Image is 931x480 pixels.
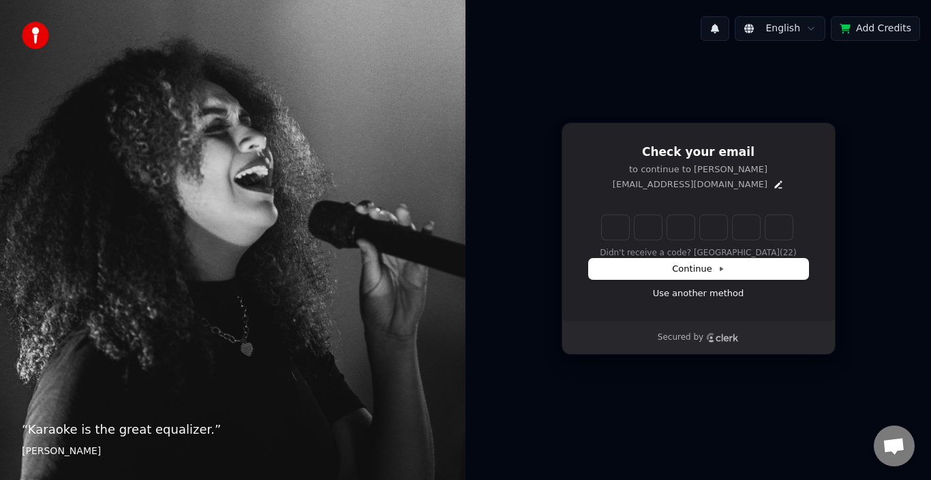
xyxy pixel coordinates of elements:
input: Digit 3 [667,215,695,240]
input: Digit 5 [733,215,760,240]
p: Secured by [658,332,703,343]
p: “ Karaoke is the great equalizer. ” [22,420,444,439]
a: Clerk logo [706,333,739,342]
p: [EMAIL_ADDRESS][DOMAIN_NAME] [613,178,767,191]
button: Continue [589,259,808,279]
img: youka [22,22,49,49]
h1: Check your email [589,144,808,161]
button: Edit [773,179,784,190]
div: Verification code input [599,212,795,242]
a: Open chat [874,426,915,466]
input: Digit 4 [700,215,727,240]
input: Digit 2 [635,215,662,240]
input: Enter verification code. Digit 1 [602,215,629,240]
footer: [PERSON_NAME] [22,445,444,458]
span: Continue [672,263,724,275]
button: Add Credits [831,16,920,41]
input: Digit 6 [765,215,793,240]
p: to continue to [PERSON_NAME] [589,163,808,176]
a: Use another method [653,287,744,300]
